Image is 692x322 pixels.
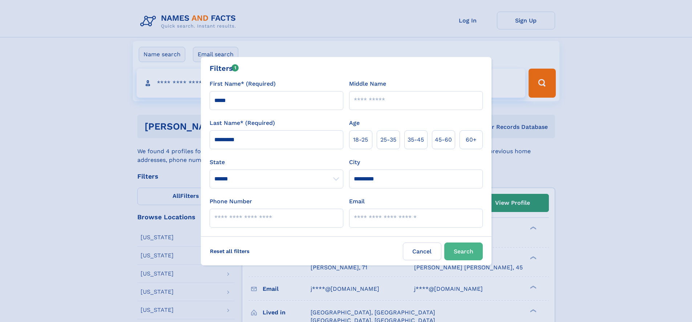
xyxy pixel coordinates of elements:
label: Phone Number [210,197,252,206]
label: Email [349,197,365,206]
label: Reset all filters [205,242,254,260]
span: 35‑45 [408,135,424,144]
label: Age [349,119,360,127]
label: State [210,158,343,167]
span: 60+ [466,135,477,144]
label: Last Name* (Required) [210,119,275,127]
button: Search [444,242,483,260]
span: 25‑35 [380,135,396,144]
label: First Name* (Required) [210,80,276,88]
label: City [349,158,360,167]
label: Middle Name [349,80,386,88]
span: 18‑25 [353,135,368,144]
label: Cancel [403,242,441,260]
span: 45‑60 [435,135,452,144]
div: Filters [210,63,239,74]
